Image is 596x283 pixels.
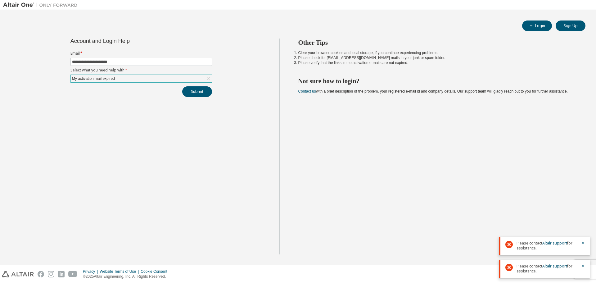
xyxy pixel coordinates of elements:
[71,75,116,82] div: My activation mail expired
[100,269,141,274] div: Website Terms of Use
[182,86,212,97] button: Submit
[68,271,77,277] img: youtube.svg
[38,271,44,277] img: facebook.svg
[542,240,567,246] a: Altair support
[517,264,577,274] span: Please contact for assistance.
[2,271,34,277] img: altair_logo.svg
[83,274,171,279] p: © 2025 Altair Engineering, Inc. All Rights Reserved.
[58,271,65,277] img: linkedin.svg
[141,269,171,274] div: Cookie Consent
[83,269,100,274] div: Privacy
[71,75,212,82] div: My activation mail expired
[517,241,577,251] span: Please contact for assistance.
[70,39,184,43] div: Account and Login Help
[298,89,568,94] span: with a brief description of the problem, your registered e-mail id and company details. Our suppo...
[298,39,575,47] h2: Other Tips
[522,21,552,31] button: Login
[298,60,575,65] li: Please verify that the links in the activation e-mails are not expired.
[298,50,575,55] li: Clear your browser cookies and local storage, if you continue experiencing problems.
[298,55,575,60] li: Please check for [EMAIL_ADDRESS][DOMAIN_NAME] mails in your junk or spam folder.
[70,68,212,73] label: Select what you need help with
[298,89,316,94] a: Contact us
[542,263,567,269] a: Altair support
[298,77,575,85] h2: Not sure how to login?
[70,51,212,56] label: Email
[3,2,81,8] img: Altair One
[556,21,585,31] button: Sign Up
[48,271,54,277] img: instagram.svg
